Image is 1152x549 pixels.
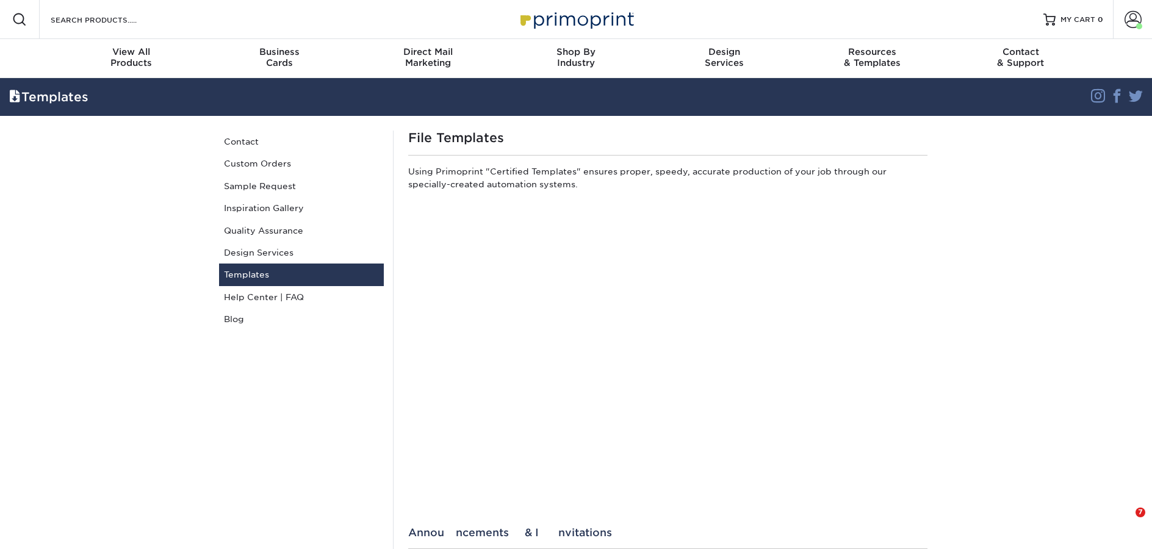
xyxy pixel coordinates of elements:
span: View All [57,46,206,57]
a: BusinessCards [206,39,354,78]
span: Contact [946,46,1095,57]
div: Cards [206,46,354,68]
a: Quality Assurance [219,220,384,242]
a: Shop ByIndustry [502,39,650,78]
input: SEARCH PRODUCTS..... [49,12,168,27]
span: 7 [1136,508,1145,517]
a: Contact [219,131,384,152]
a: Contact& Support [946,39,1095,78]
a: Design Services [219,242,384,264]
a: Direct MailMarketing [354,39,502,78]
div: Industry [502,46,650,68]
a: Blog [219,308,384,330]
div: & Templates [798,46,946,68]
span: Direct Mail [354,46,502,57]
img: Primoprint [515,6,637,32]
a: Templates [219,264,384,285]
h1: File Templates [408,131,927,145]
div: Services [650,46,798,68]
span: MY CART [1060,15,1095,25]
p: Using Primoprint "Certified Templates" ensures proper, speedy, accurate production of your job th... [408,165,927,195]
span: Shop By [502,46,650,57]
a: Inspiration Gallery [219,197,384,219]
span: Design [650,46,798,57]
span: Resources [798,46,946,57]
a: Resources& Templates [798,39,946,78]
a: Help Center | FAQ [219,286,384,308]
div: & Support [946,46,1095,68]
div: Products [57,46,206,68]
a: Custom Orders [219,152,384,174]
div: Announcements & Invitations [408,526,927,539]
a: View AllProducts [57,39,206,78]
iframe: Intercom live chat [1111,508,1140,537]
span: 0 [1098,15,1103,24]
a: DesignServices [650,39,798,78]
span: Business [206,46,354,57]
div: Marketing [354,46,502,68]
a: Sample Request [219,175,384,197]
